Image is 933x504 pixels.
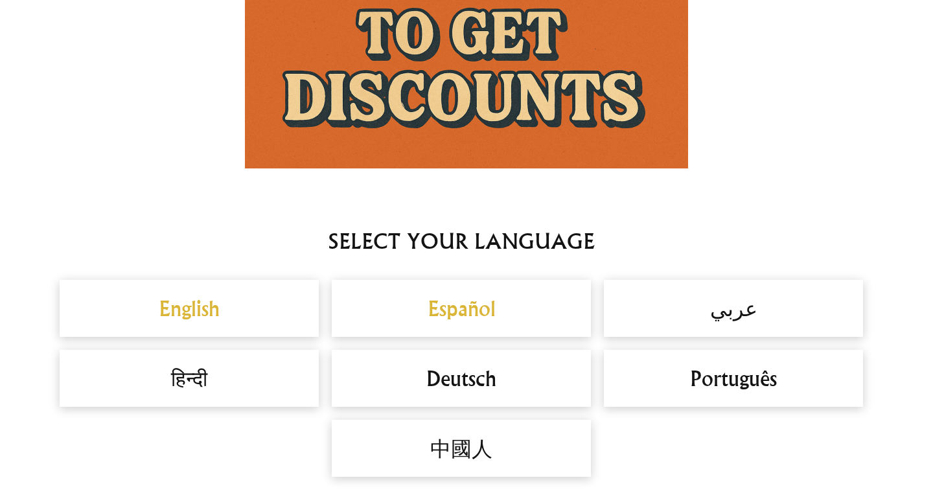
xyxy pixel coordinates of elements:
h2: 中國人 [345,433,578,464]
h2: Deutsch [345,363,578,394]
h2: عربي [617,293,850,324]
h2: हिन्दी [73,363,306,394]
h2: Português [617,363,850,394]
a: Español [345,293,578,324]
a: English [73,293,306,324]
